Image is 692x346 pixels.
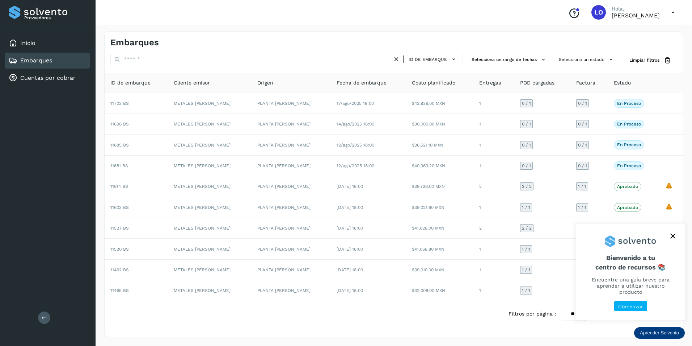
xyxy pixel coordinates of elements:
[168,114,252,135] td: METALES [PERSON_NAME]
[522,143,531,147] span: 0 / 1
[337,247,363,252] span: [DATE] 18:00
[522,122,531,126] span: 0 / 1
[110,121,129,127] span: 11698 BS
[576,224,685,320] div: Aprender Solvento
[617,121,641,127] p: En proceso
[257,79,273,87] span: Origen
[473,156,514,176] td: 1
[406,54,460,65] button: ID de embarque
[110,226,129,231] span: 11527 BS
[412,79,455,87] span: Costo planificado
[473,260,514,280] td: 1
[110,143,129,148] span: 11685 BS
[409,56,447,63] span: ID de embarque
[168,280,252,301] td: METALES [PERSON_NAME]
[110,267,129,272] span: 11462 BS
[252,176,331,197] td: PLANTA [PERSON_NAME]
[473,197,514,218] td: 1
[473,218,514,239] td: 2
[110,79,151,87] span: ID de embarque
[168,260,252,280] td: METALES [PERSON_NAME]
[252,93,331,114] td: PLANTA [PERSON_NAME]
[624,54,677,67] button: Limpiar filtros
[578,184,586,189] span: 1 / 1
[252,135,331,155] td: PLANTA [PERSON_NAME]
[24,15,87,20] p: Proveedores
[617,184,638,189] p: Aprobado
[612,12,660,19] p: LEONILA ORTEGA PIÑA
[110,37,159,48] h4: Embarques
[20,40,35,46] a: Inicio
[578,101,587,106] span: 0 / 1
[168,197,252,218] td: METALES [PERSON_NAME]
[479,79,501,87] span: Entregas
[174,79,210,87] span: Cliente emisor
[252,239,331,259] td: PLANTA [PERSON_NAME]
[168,135,252,155] td: METALES [PERSON_NAME]
[110,101,129,106] span: 11703 BS
[520,79,554,87] span: POD cargadas
[640,330,679,336] p: Aprender Solvento
[5,35,90,51] div: Inicio
[406,135,473,155] td: $36,521.10 MXN
[406,176,473,197] td: $39,726.00 MXN
[522,226,532,230] span: 2 / 2
[406,260,473,280] td: $39,010.00 MXN
[337,79,387,87] span: Fecha de embarque
[473,114,514,135] td: 1
[168,218,252,239] td: METALES [PERSON_NAME]
[110,184,128,189] span: 11614 BS
[168,156,252,176] td: METALES [PERSON_NAME]
[406,218,473,239] td: $41,028.00 MXN
[168,176,252,197] td: METALES [PERSON_NAME]
[337,143,374,148] span: 12/ago/2025 18:00
[337,101,374,106] span: 17/ago/2025 18:00
[252,114,331,135] td: PLANTA [PERSON_NAME]
[473,239,514,259] td: 1
[578,205,586,210] span: 1 / 1
[576,79,595,87] span: Factura
[110,247,129,252] span: 11520 BS
[406,114,473,135] td: $30,000.00 MXN
[522,247,530,251] span: 1 / 1
[522,268,530,272] span: 1 / 1
[614,79,631,87] span: Estado
[629,57,659,63] span: Limpiar filtros
[406,239,473,259] td: $41,068.80 MXN
[522,101,531,106] span: 0 / 1
[252,218,331,239] td: PLANTA [PERSON_NAME]
[337,205,363,210] span: [DATE] 18:00
[252,156,331,176] td: PLANTA [PERSON_NAME]
[168,93,252,114] td: METALES [PERSON_NAME]
[406,197,473,218] td: $39,021.60 MXN
[556,54,618,66] button: Selecciona un estado
[337,163,374,168] span: 12/ago/2025 18:00
[578,122,587,126] span: 0 / 1
[337,288,363,293] span: [DATE] 18:00
[585,254,676,271] span: Bienvenido a tu
[337,226,363,231] span: [DATE] 18:00
[612,6,660,12] p: Hola,
[522,288,530,293] span: 1 / 1
[5,70,90,86] div: Cuentas por cobrar
[168,239,252,259] td: METALES [PERSON_NAME]
[252,197,331,218] td: PLANTA [PERSON_NAME]
[618,304,643,310] p: Comenzar
[252,280,331,301] td: PLANTA [PERSON_NAME]
[473,135,514,155] td: 1
[617,205,638,210] p: Aprobado
[522,184,532,189] span: 2 / 2
[469,54,550,66] button: Selecciona un rango de fechas
[337,121,374,127] span: 14/ago/2025 18:00
[522,205,530,210] span: 1 / 1
[634,327,685,339] div: Aprender Solvento
[617,142,641,147] p: En proceso
[578,143,587,147] span: 0 / 1
[110,163,128,168] span: 11681 BS
[406,280,473,301] td: $32,008.00 MXN
[617,163,641,168] p: En proceso
[585,277,676,295] p: Encuentre una guía breve para aprender a utilizar nuestro producto
[614,301,647,312] button: Comenzar
[522,164,531,168] span: 0 / 1
[20,57,52,64] a: Embarques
